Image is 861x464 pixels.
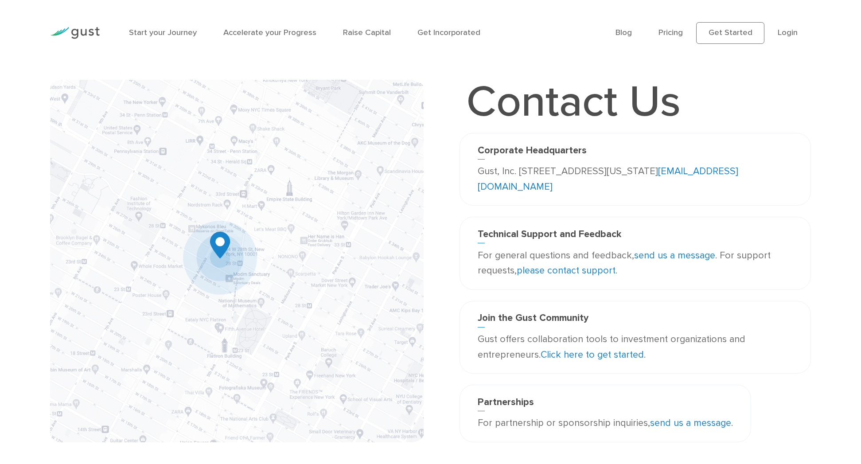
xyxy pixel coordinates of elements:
h3: Join the Gust Community [478,312,793,327]
a: [EMAIL_ADDRESS][DOMAIN_NAME] [478,165,738,192]
a: Get Started [696,22,765,44]
p: For general questions and feedback, . For support requests, . [478,248,793,278]
a: Raise Capital [343,27,391,37]
a: send us a message [650,417,731,429]
h1: Contact Us [460,80,688,124]
a: Get Incorporated [417,27,480,37]
a: Pricing [658,27,683,37]
p: Gust offers collaboration tools to investment organizations and entrepreneurs. . [478,331,793,362]
img: Map [50,80,424,442]
a: Login [778,27,798,37]
a: Blog [616,27,632,37]
h3: Partnerships [478,396,733,411]
a: Start your Journey [129,27,197,37]
a: please contact support [517,265,616,276]
p: For partnership or sponsorship inquiries, . [478,415,733,431]
p: Gust, Inc. [STREET_ADDRESS][US_STATE] [478,164,793,194]
a: Accelerate your Progress [223,27,316,37]
img: Gust Logo [50,27,100,39]
h3: Technical Support and Feedback [478,228,793,243]
a: send us a message [634,250,715,261]
a: Click here to get started [541,349,644,360]
h3: Corporate Headquarters [478,144,793,160]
